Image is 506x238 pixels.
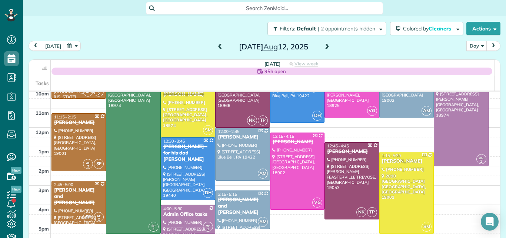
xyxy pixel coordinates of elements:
span: MH [206,224,211,228]
span: SM [422,222,432,232]
span: Default [297,25,316,32]
span: 12:45 - 4:45 [327,143,349,149]
span: Colored by [403,25,454,32]
span: Tasks [36,80,49,86]
small: 2 [94,216,103,223]
span: 3pm [39,187,49,193]
span: TP [367,207,377,217]
span: Aug [263,42,278,51]
div: [PERSON_NAME] and [PERSON_NAME] [217,197,267,216]
span: SP [152,224,156,228]
button: next [486,41,500,51]
span: 12pm [36,129,49,135]
span: NK [356,207,366,217]
button: prev [29,41,43,51]
h2: [DATE] 12, 2025 [227,43,320,51]
span: MH [479,156,484,160]
span: AM [422,106,432,116]
small: 1 [477,158,486,165]
span: AM [258,217,268,227]
span: 2:45 - 5:00 [54,182,73,187]
span: 2pm [39,168,49,174]
span: DH [312,111,322,121]
span: New [11,186,21,193]
div: [PERSON_NAME] [327,149,377,155]
span: SF [94,159,104,169]
span: 10am [36,91,49,97]
button: [DATE] [42,41,64,51]
span: 12:00 - 2:45 [218,129,239,134]
div: [PERSON_NAME] - for his dad [PERSON_NAME] [163,144,213,163]
small: 1 [203,226,213,233]
span: 11am [36,110,49,116]
a: Filters: Default | 2 appointments hidden [264,22,386,35]
span: Cleaners [429,25,452,32]
span: AM [258,169,268,179]
span: 1:15 - 5:30 [382,153,401,158]
span: View week [294,61,318,67]
small: 2 [149,226,158,233]
span: 12:15 - 4:15 [273,134,294,139]
div: [PERSON_NAME] [382,158,432,164]
div: Open Intercom Messenger [481,213,499,231]
div: Admin Office tasks [163,211,213,218]
span: NK [247,115,257,125]
span: SM [203,125,213,135]
span: TP [258,115,268,125]
button: Day [466,41,487,51]
span: 5pm [39,226,49,232]
span: VG [367,106,377,116]
span: SF [83,212,93,222]
span: Filters: [280,25,295,32]
button: Filters: Default | 2 appointments hidden [267,22,386,35]
span: 3:15 - 5:15 [218,192,237,197]
span: 1pm [39,149,49,154]
span: 95h open [264,68,286,75]
span: AC [97,214,101,218]
button: Colored byCleaners [390,22,463,35]
span: DH [203,188,213,198]
div: [PERSON_NAME] and [PERSON_NAME] [54,187,104,206]
span: AC [86,161,90,165]
span: 4pm [39,206,49,212]
div: [PERSON_NAME] [217,134,267,140]
span: 4:00 - 5:30 [163,206,183,211]
button: Actions [466,22,500,35]
small: 2 [83,163,93,170]
span: 12:30 - 3:45 [163,138,185,144]
span: | 2 appointments hidden [318,25,375,32]
span: [DATE] [264,61,280,67]
span: VG [312,198,322,208]
span: 11:15 - 2:15 [54,114,76,120]
div: [PERSON_NAME] [54,120,104,126]
span: New [11,167,21,174]
small: 2 [94,91,103,98]
div: [PERSON_NAME] [272,139,322,145]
